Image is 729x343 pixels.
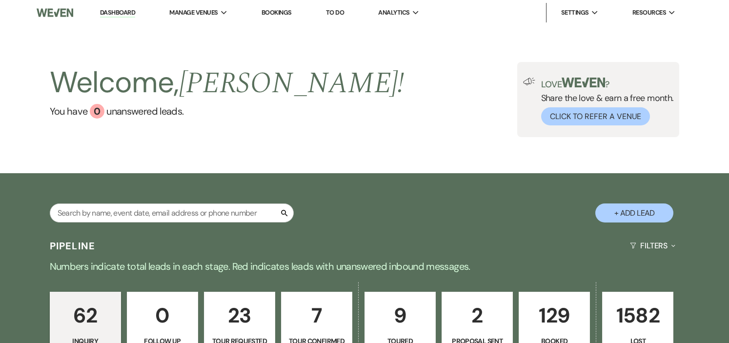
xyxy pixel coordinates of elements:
span: Resources [632,8,666,18]
p: 9 [371,299,429,332]
p: 0 [133,299,192,332]
input: Search by name, event date, email address or phone number [50,203,294,222]
p: 129 [525,299,584,332]
button: Filters [626,233,679,259]
span: [PERSON_NAME] ! [179,61,405,106]
div: 0 [90,104,104,119]
p: 62 [56,299,115,332]
p: Love ? [541,78,674,89]
span: Settings [561,8,589,18]
p: 23 [210,299,269,332]
img: weven-logo-green.svg [562,78,605,87]
img: Weven Logo [37,2,73,23]
p: 7 [287,299,346,332]
a: Dashboard [100,8,135,18]
span: Manage Venues [169,8,218,18]
p: Numbers indicate total leads in each stage. Red indicates leads with unanswered inbound messages. [13,259,716,274]
button: + Add Lead [595,203,673,222]
div: Share the love & earn a free month. [535,78,674,125]
img: loud-speaker-illustration.svg [523,78,535,85]
a: You have 0 unanswered leads. [50,104,405,119]
h2: Welcome, [50,62,405,104]
a: To Do [326,8,344,17]
a: Bookings [262,8,292,17]
button: Click to Refer a Venue [541,107,650,125]
p: 2 [448,299,506,332]
p: 1582 [608,299,667,332]
h3: Pipeline [50,239,96,253]
span: Analytics [378,8,409,18]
